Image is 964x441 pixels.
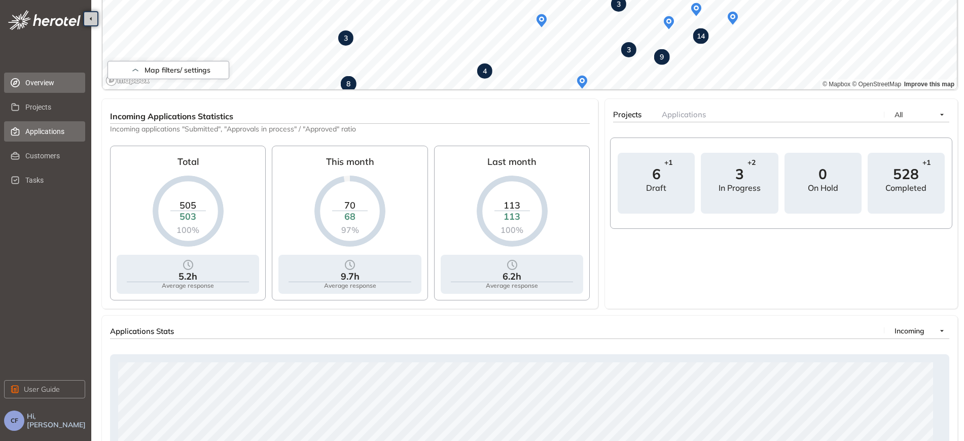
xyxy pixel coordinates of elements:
span: Incoming applications "Submitted", "Approvals in process" / "Approved" ratio [110,124,590,133]
div: Map marker [660,14,678,32]
div: Total [177,152,199,176]
div: Completed [885,183,926,193]
strong: 14 [697,31,705,41]
button: CF [4,411,24,431]
div: Average response [486,282,538,289]
div: draft [646,183,666,193]
button: Map filters/ settings [108,61,229,79]
div: In progress [719,183,761,193]
strong: 8 [346,79,350,88]
img: logo [8,10,81,30]
div: Map marker [477,63,492,79]
div: Map marker [532,12,551,30]
a: Mapbox [823,81,850,88]
span: CF [11,417,18,424]
span: Tasks [25,170,77,190]
span: +2 [747,158,756,167]
div: Map marker [338,30,353,46]
div: 9.7h [341,271,360,282]
span: +1 [922,158,931,167]
span: Projects [25,97,77,117]
div: 68 [332,211,368,222]
span: Incoming Applications Statistics [110,111,233,121]
div: Map marker [621,42,636,57]
span: All [895,110,903,119]
span: Incoming [895,326,924,335]
strong: 4 [483,66,487,76]
span: Applications [662,110,706,119]
span: 0 [818,167,827,181]
div: 100% [170,225,206,234]
div: Last month [487,152,537,176]
strong: 3 [627,45,631,54]
div: This month [326,152,374,176]
a: Mapbox logo [105,75,150,86]
div: 113 [494,211,530,222]
span: User Guide [24,384,60,395]
span: Customers [25,146,77,166]
div: 505 [170,199,206,211]
span: 3 [735,167,744,181]
div: Map marker [573,73,591,91]
span: Overview [25,73,77,93]
span: Applications Stats [110,326,174,336]
div: Average response [162,282,214,289]
div: 6.2h [503,271,521,282]
span: Hi, [PERSON_NAME] [27,412,87,429]
span: Projects [613,110,641,119]
div: 97% [332,225,368,234]
div: Map marker [693,28,709,44]
span: Map filters/ settings [145,66,210,75]
span: Applications [25,121,77,142]
strong: 3 [344,33,348,43]
a: Improve this map [904,81,954,88]
strong: 9 [660,52,664,61]
div: Map marker [687,1,705,19]
div: 70 [332,199,368,211]
span: +1 [664,158,672,167]
span: 528 [893,167,919,181]
div: 100% [494,225,530,234]
a: OpenStreetMap [852,81,901,88]
div: Map marker [724,9,742,27]
div: On hold [808,183,838,193]
div: 113 [494,199,530,211]
button: User Guide [4,380,85,398]
div: Map marker [654,49,670,65]
div: Average response [324,282,376,289]
span: 6 [652,167,661,181]
div: 5.2h [178,271,197,282]
div: 503 [170,211,206,222]
div: Map marker [341,76,356,92]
